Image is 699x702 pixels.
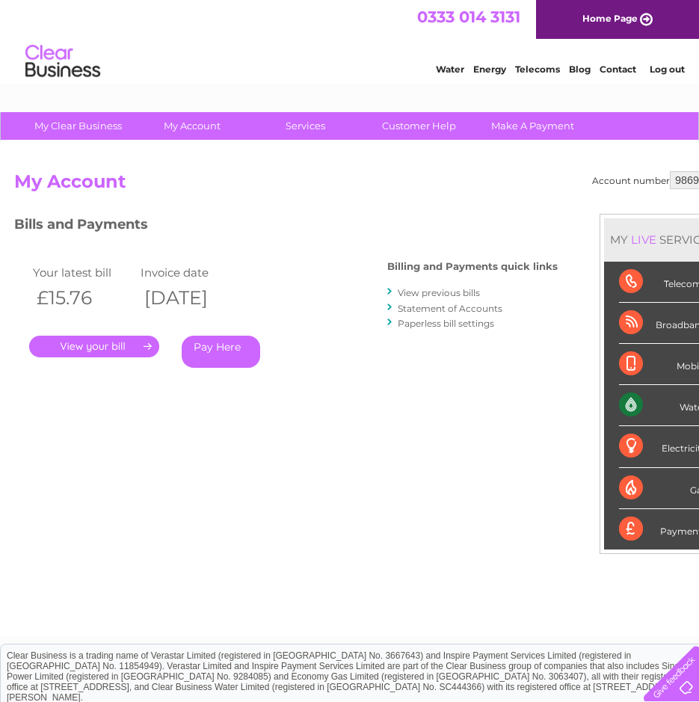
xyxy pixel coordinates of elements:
[398,318,494,329] a: Paperless bill settings
[398,287,480,298] a: View previous bills
[357,112,481,140] a: Customer Help
[29,283,137,313] th: £15.76
[473,64,506,75] a: Energy
[182,336,260,368] a: Pay Here
[628,233,659,247] div: LIVE
[14,214,558,240] h3: Bills and Payments
[29,262,137,283] td: Your latest bill
[515,64,560,75] a: Telecoms
[137,262,244,283] td: Invoice date
[650,64,685,75] a: Log out
[137,283,244,313] th: [DATE]
[471,112,594,140] a: Make A Payment
[25,39,101,84] img: logo.png
[16,112,140,140] a: My Clear Business
[130,112,253,140] a: My Account
[387,261,558,272] h4: Billing and Payments quick links
[244,112,367,140] a: Services
[29,336,159,357] a: .
[600,64,636,75] a: Contact
[569,64,591,75] a: Blog
[436,64,464,75] a: Water
[398,303,502,314] a: Statement of Accounts
[417,7,520,26] a: 0333 014 3131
